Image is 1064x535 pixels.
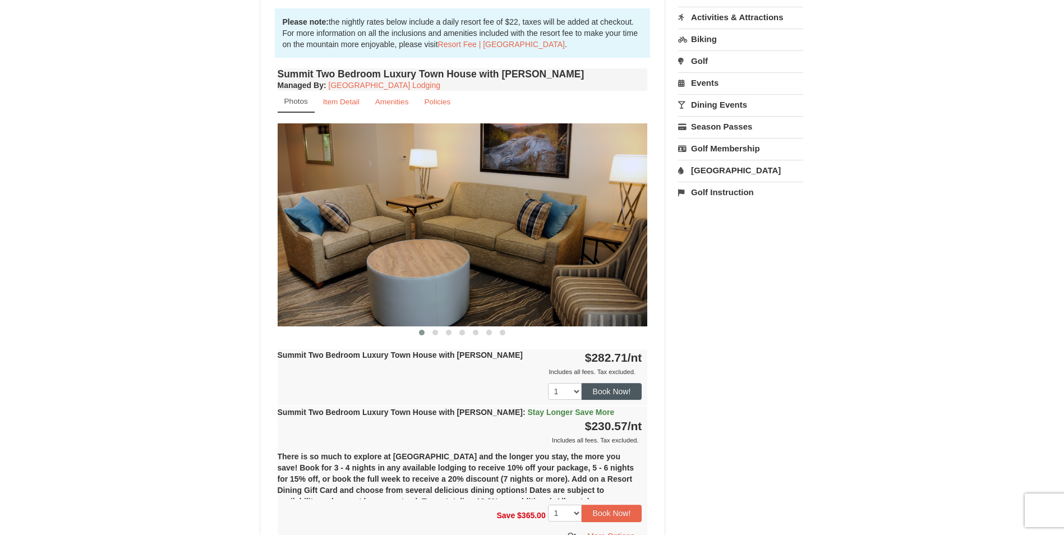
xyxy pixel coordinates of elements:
span: : [523,408,526,417]
a: Dining Events [678,94,803,115]
a: Photos [278,91,315,113]
span: Stay Longer Save More [527,408,614,417]
img: 18876286-202-fb468a36.png [278,123,648,326]
span: Save [496,511,515,520]
span: /nt [628,351,642,364]
a: [GEOGRAPHIC_DATA] [678,160,803,181]
a: [GEOGRAPHIC_DATA] Lodging [329,81,440,90]
strong: $282.71 [585,351,642,364]
strong: Summit Two Bedroom Luxury Town House with [PERSON_NAME] [278,408,615,417]
span: $230.57 [585,419,628,432]
a: Amenities [368,91,416,113]
button: Book Now! [582,505,642,522]
small: Policies [424,98,450,106]
a: Golf Membership [678,138,803,159]
strong: : [278,81,326,90]
a: Events [678,72,803,93]
small: Item Detail [323,98,360,106]
span: Managed By [278,81,324,90]
button: Book Now! [582,383,642,400]
strong: Summit Two Bedroom Luxury Town House with [PERSON_NAME] [278,350,523,359]
span: $365.00 [517,511,546,520]
small: Amenities [375,98,409,106]
a: Resort Fee | [GEOGRAPHIC_DATA] [438,40,565,49]
div: the nightly rates below include a daily resort fee of $22, taxes will be added at checkout. For m... [275,8,651,58]
a: Golf Instruction [678,182,803,202]
small: Photos [284,97,308,105]
div: Includes all fees. Tax excluded. [278,435,642,446]
h4: Summit Two Bedroom Luxury Town House with [PERSON_NAME] [278,68,648,80]
a: Season Passes [678,116,803,137]
div: Includes all fees. Tax excluded. [278,366,642,377]
a: Activities & Attractions [678,7,803,27]
a: Golf [678,50,803,71]
a: Biking [678,29,803,49]
a: Policies [417,91,458,113]
span: /nt [628,419,642,432]
a: Item Detail [316,91,367,113]
strong: Please note: [283,17,329,26]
